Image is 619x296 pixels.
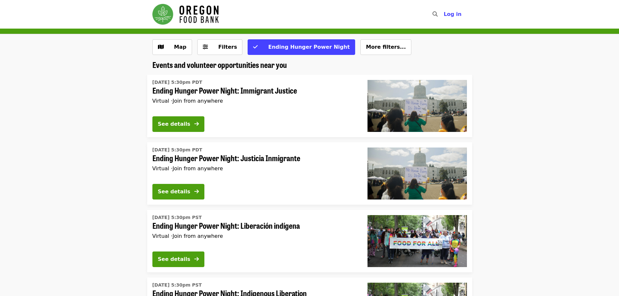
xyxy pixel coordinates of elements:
time: [DATE] 5:30pm PST [152,282,202,289]
span: Virtual · [152,98,223,104]
button: Show map view [152,39,192,55]
button: See details [152,251,204,267]
i: arrow-right icon [194,188,199,195]
span: Join from anywhere [173,165,223,172]
button: See details [152,184,204,199]
button: Filters (0 selected) [197,39,243,55]
button: Ending Hunger Power Night [248,39,355,55]
span: Ending Hunger Power Night: Immigrant Justice [152,86,357,95]
button: See details [152,116,204,132]
i: search icon [432,11,438,17]
i: sliders-h icon [203,44,208,50]
input: Search [442,6,447,22]
span: Join from anywhere [173,233,223,239]
span: Join from anywhere [173,98,223,104]
a: See details for "Ending Hunger Power Night: Justicia Inmigrante" [147,142,472,205]
div: See details [158,188,190,196]
time: [DATE] 5:30pm PDT [152,147,202,153]
i: check icon [253,44,258,50]
div: See details [158,255,190,263]
span: Ending Hunger Power Night [268,44,350,50]
span: Ending Hunger Power Night: Justicia Inmigrante [152,153,357,163]
time: [DATE] 5:30pm PDT [152,79,202,86]
a: See details for "Ending Hunger Power Night: Liberación indígena" [147,210,472,272]
span: Events and volunteer opportunities near you [152,59,287,70]
span: Map [174,44,187,50]
i: arrow-right icon [194,256,199,262]
i: map icon [158,44,164,50]
img: Ending Hunger Power Night: Immigrant Justice organized by Oregon Food Bank [368,80,467,132]
span: More filters... [366,44,406,50]
img: Oregon Food Bank - Home [152,4,219,25]
img: Ending Hunger Power Night: Justicia Inmigrante organized by Oregon Food Bank [368,148,467,199]
span: Filters [218,44,237,50]
img: Ending Hunger Power Night: Liberación indígena organized by Oregon Food Bank [368,215,467,267]
button: Log in [438,8,467,21]
div: See details [158,120,190,128]
span: Ending Hunger Power Night: Liberación indígena [152,221,357,230]
time: [DATE] 5:30pm PST [152,214,202,221]
i: arrow-right icon [194,121,199,127]
span: Log in [444,11,461,17]
span: Virtual · [152,165,223,172]
span: Virtual · [152,233,223,239]
a: See details for "Ending Hunger Power Night: Immigrant Justice" [147,75,472,137]
button: More filters... [360,39,411,55]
